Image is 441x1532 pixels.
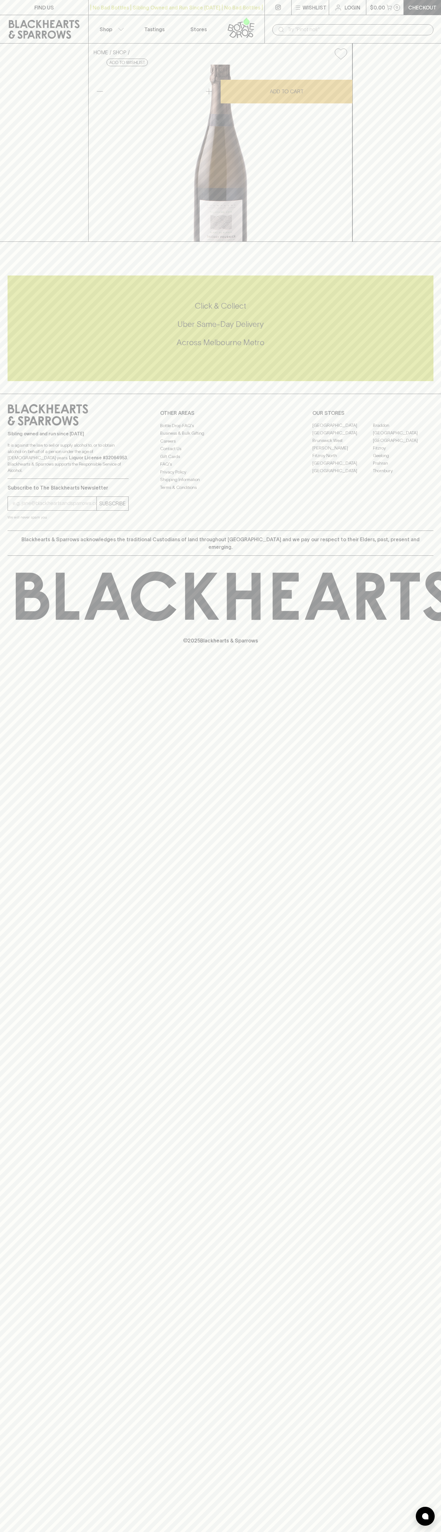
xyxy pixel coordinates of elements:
[8,319,433,329] h5: Uber Same-Day Delivery
[160,422,281,429] a: Bottle Drop FAQ's
[160,453,281,460] a: Gift Cards
[97,497,128,510] button: SUBSCRIBE
[373,444,433,452] a: Fitzroy
[373,429,433,437] a: [GEOGRAPHIC_DATA]
[160,430,281,437] a: Business & Bulk Gifting
[160,437,281,445] a: Careers
[408,4,437,11] p: Checkout
[160,468,281,476] a: Privacy Policy
[312,452,373,460] a: Fitzroy North
[89,65,352,241] img: 34410.png
[34,4,54,11] p: FIND US
[370,4,385,11] p: $0.00
[13,498,96,508] input: e.g. jane@blackheartsandsparrows.com.au
[160,476,281,484] a: Shipping Information
[8,514,129,520] p: We will never spam you
[8,431,129,437] p: Sibling owned and run since [DATE]
[89,15,133,43] button: Shop
[190,26,207,33] p: Stores
[69,455,127,460] strong: Liquor License #32064953
[94,49,108,55] a: HOME
[160,461,281,468] a: FAQ's
[312,409,433,417] p: OUR STORES
[177,15,221,43] a: Stores
[8,301,433,311] h5: Click & Collect
[373,460,433,467] a: Prahran
[312,429,373,437] a: [GEOGRAPHIC_DATA]
[373,437,433,444] a: [GEOGRAPHIC_DATA]
[160,409,281,417] p: OTHER AREAS
[8,276,433,381] div: Call to action block
[8,442,129,473] p: It is against the law to sell or supply alcohol to, or to obtain alcohol on behalf of a person un...
[312,444,373,452] a: [PERSON_NAME]
[312,460,373,467] a: [GEOGRAPHIC_DATA]
[312,422,373,429] a: [GEOGRAPHIC_DATA]
[396,6,398,9] p: 0
[99,500,126,507] p: SUBSCRIBE
[8,484,129,491] p: Subscribe to The Blackhearts Newsletter
[303,4,327,11] p: Wishlist
[422,1513,428,1519] img: bubble-icon
[113,49,126,55] a: SHOP
[8,337,433,348] h5: Across Melbourne Metro
[12,536,429,551] p: Blackhearts & Sparrows acknowledges the traditional Custodians of land throughout [GEOGRAPHIC_DAT...
[132,15,177,43] a: Tastings
[312,467,373,475] a: [GEOGRAPHIC_DATA]
[160,445,281,453] a: Contact Us
[373,467,433,475] a: Thornbury
[345,4,360,11] p: Login
[107,59,148,66] button: Add to wishlist
[332,46,350,62] button: Add to wishlist
[373,452,433,460] a: Geelong
[270,88,304,95] p: ADD TO CART
[373,422,433,429] a: Braddon
[221,80,352,103] button: ADD TO CART
[287,25,428,35] input: Try "Pinot noir"
[144,26,165,33] p: Tastings
[160,484,281,491] a: Terms & Conditions
[312,437,373,444] a: Brunswick West
[100,26,112,33] p: Shop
